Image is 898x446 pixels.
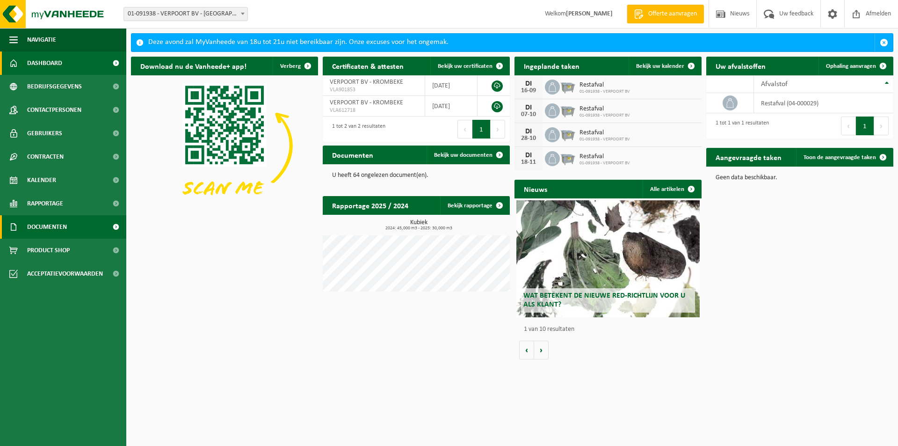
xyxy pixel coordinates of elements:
[560,126,576,142] img: WB-2500-GAL-GY-01
[148,34,875,51] div: Deze avond zal MyVanheede van 18u tot 21u niet bereikbaar zijn. Onze excuses voor het ongemak.
[519,104,538,111] div: DI
[711,116,769,136] div: 1 tot 1 van 1 resultaten
[438,63,492,69] span: Bekijk uw certificaten
[472,120,491,139] button: 1
[327,226,510,231] span: 2024: 45,000 m3 - 2025: 30,000 m3
[874,117,889,135] button: Next
[27,168,56,192] span: Kalender
[579,113,630,118] span: 01-091938 - VERPOORT BV
[519,111,538,118] div: 07-10
[430,57,509,75] a: Bekijk uw certificaten
[514,57,589,75] h2: Ingeplande taken
[425,96,478,117] td: [DATE]
[27,98,81,122] span: Contactpersonen
[754,93,893,113] td: restafval (04-000029)
[131,57,256,75] h2: Download nu de Vanheede+ app!
[124,7,247,21] span: 01-091938 - VERPOORT BV - KROMBEKE
[330,99,403,106] span: VERPOORT BV - KROMBEKE
[706,148,791,166] h2: Aangevraagde taken
[796,148,892,167] a: Toon de aangevraagde taken
[534,341,549,359] button: Volgende
[579,81,630,89] span: Restafval
[560,150,576,166] img: WB-2500-GAL-GY-01
[332,172,500,179] p: U heeft 64 ongelezen document(en).
[579,137,630,142] span: 01-091938 - VERPOORT BV
[273,57,317,75] button: Verberg
[27,51,62,75] span: Dashboard
[434,152,492,158] span: Bekijk uw documenten
[706,57,775,75] h2: Uw afvalstoffen
[27,145,64,168] span: Contracten
[519,80,538,88] div: DI
[579,161,630,166] span: 01-091938 - VERPOORT BV
[560,102,576,118] img: WB-2500-GAL-GY-01
[330,107,418,114] span: VLA612718
[524,326,697,333] p: 1 van 10 resultaten
[560,78,576,94] img: WB-2500-GAL-GY-01
[330,86,418,94] span: VLA901853
[826,63,876,69] span: Ophaling aanvragen
[280,63,301,69] span: Verberg
[457,120,472,139] button: Previous
[579,153,630,161] span: Restafval
[566,10,613,17] strong: [PERSON_NAME]
[841,117,856,135] button: Previous
[27,28,56,51] span: Navigatie
[425,75,478,96] td: [DATE]
[579,105,630,113] span: Restafval
[519,159,538,166] div: 18-11
[131,75,318,216] img: Download de VHEPlus App
[579,129,630,137] span: Restafval
[716,175,884,181] p: Geen data beschikbaar.
[514,180,557,198] h2: Nieuws
[519,135,538,142] div: 28-10
[627,5,704,23] a: Offerte aanvragen
[856,117,874,135] button: 1
[519,341,534,359] button: Vorige
[27,239,70,262] span: Product Shop
[427,146,509,164] a: Bekijk uw documenten
[519,152,538,159] div: DI
[27,215,67,239] span: Documenten
[27,122,62,145] span: Gebruikers
[761,80,788,88] span: Afvalstof
[323,146,383,164] h2: Documenten
[330,79,403,86] span: VERPOORT BV - KROMBEKE
[516,200,700,317] a: Wat betekent de nieuwe RED-richtlijn voor u als klant?
[440,196,509,215] a: Bekijk rapportage
[646,9,699,19] span: Offerte aanvragen
[323,57,413,75] h2: Certificaten & attesten
[519,88,538,94] div: 16-09
[519,128,538,135] div: DI
[523,292,685,308] span: Wat betekent de nieuwe RED-richtlijn voor u als klant?
[579,89,630,95] span: 01-091938 - VERPOORT BV
[491,120,505,139] button: Next
[643,180,701,198] a: Alle artikelen
[123,7,248,21] span: 01-091938 - VERPOORT BV - KROMBEKE
[27,192,63,215] span: Rapportage
[27,75,82,98] span: Bedrijfsgegevens
[636,63,684,69] span: Bekijk uw kalender
[327,219,510,231] h3: Kubiek
[804,154,876,161] span: Toon de aangevraagde taken
[27,262,103,285] span: Acceptatievoorwaarden
[818,57,892,75] a: Ophaling aanvragen
[629,57,701,75] a: Bekijk uw kalender
[327,119,385,139] div: 1 tot 2 van 2 resultaten
[323,196,418,214] h2: Rapportage 2025 / 2024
